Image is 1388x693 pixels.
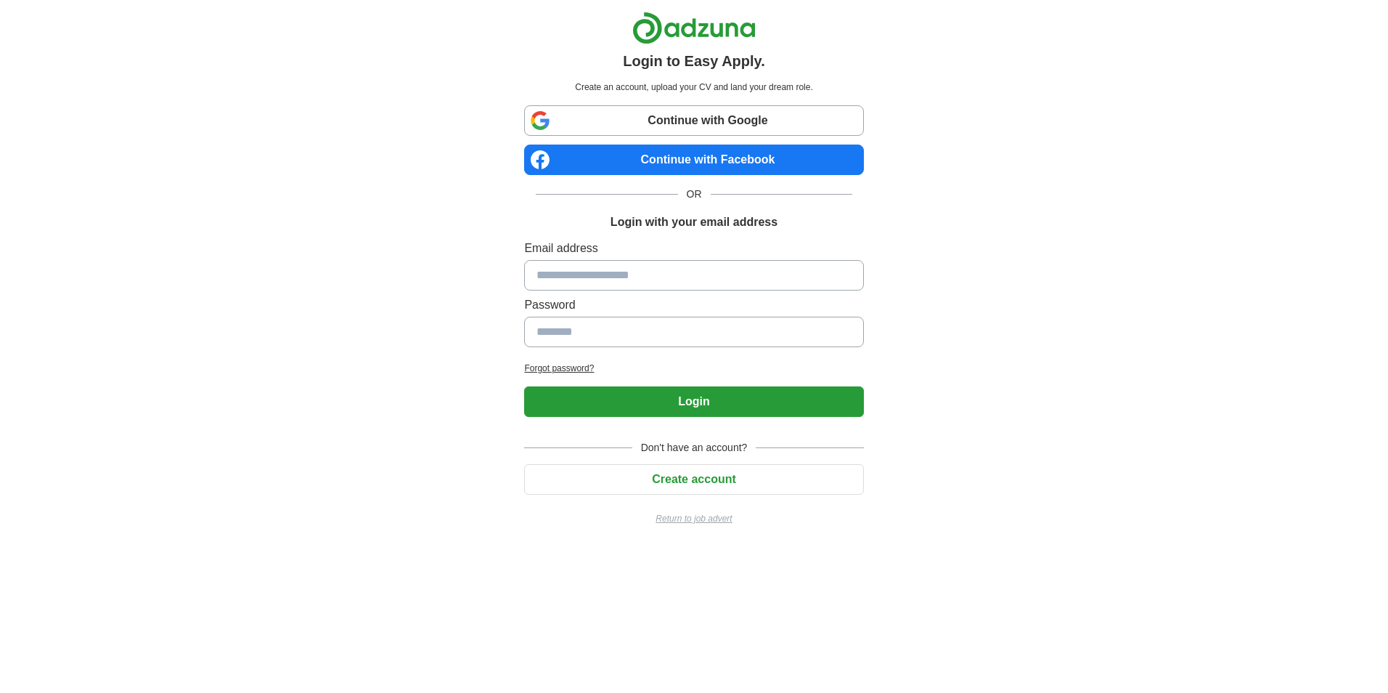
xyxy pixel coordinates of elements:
[611,214,777,231] h1: Login with your email address
[524,386,863,417] button: Login
[632,440,756,455] span: Don't have an account?
[527,81,860,94] p: Create an account, upload your CV and land your dream role.
[524,296,863,314] label: Password
[632,12,756,44] img: Adzuna logo
[623,50,765,72] h1: Login to Easy Apply.
[524,473,863,485] a: Create account
[524,512,863,525] a: Return to job advert
[524,362,863,375] a: Forgot password?
[678,187,711,202] span: OR
[524,240,863,257] label: Email address
[524,105,863,136] a: Continue with Google
[524,145,863,175] a: Continue with Facebook
[524,464,863,495] button: Create account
